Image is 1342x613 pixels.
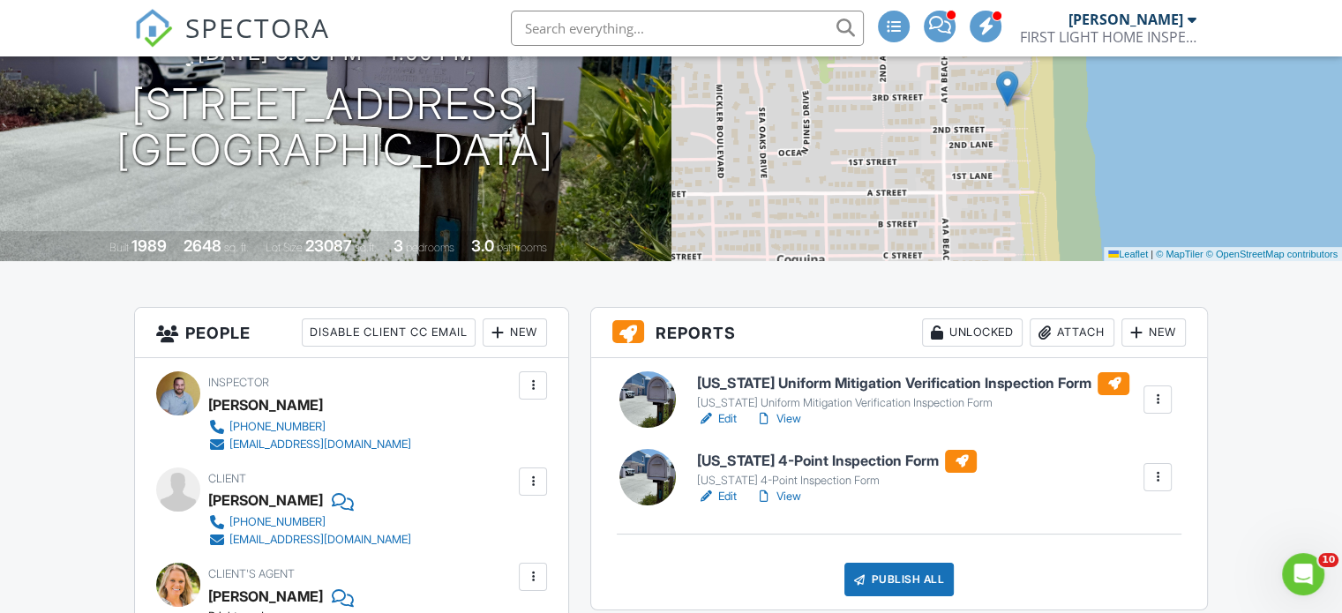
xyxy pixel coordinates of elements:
[754,488,800,505] a: View
[229,420,326,434] div: [PHONE_NUMBER]
[131,236,167,255] div: 1989
[471,236,494,255] div: 3.0
[198,41,473,64] h3: [DATE] 3:00 pm - 4:00 pm
[355,241,377,254] span: sq.ft.
[922,318,1023,347] div: Unlocked
[109,241,129,254] span: Built
[844,563,955,596] div: Publish All
[1282,553,1324,595] iframe: Intercom live chat
[996,71,1018,107] img: Marker
[406,241,454,254] span: bedrooms
[1121,318,1186,347] div: New
[134,24,330,61] a: SPECTORA
[229,515,326,529] div: [PHONE_NUMBER]
[134,9,173,48] img: The Best Home Inspection Software - Spectora
[266,241,303,254] span: Lot Size
[116,81,554,175] h1: [STREET_ADDRESS] [GEOGRAPHIC_DATA]
[208,531,411,549] a: [EMAIL_ADDRESS][DOMAIN_NAME]
[184,236,221,255] div: 2648
[305,236,352,255] div: 23087
[1030,318,1114,347] div: Attach
[697,450,977,489] a: [US_STATE] 4-Point Inspection Form [US_STATE] 4-Point Inspection Form
[697,372,1129,395] h6: [US_STATE] Uniform Mitigation Verification Inspection Form
[591,308,1207,358] h3: Reports
[208,487,323,513] div: [PERSON_NAME]
[697,450,977,473] h6: [US_STATE] 4-Point Inspection Form
[697,372,1129,411] a: [US_STATE] Uniform Mitigation Verification Inspection Form [US_STATE] Uniform Mitigation Verifica...
[697,410,737,428] a: Edit
[208,436,411,453] a: [EMAIL_ADDRESS][DOMAIN_NAME]
[1206,249,1338,259] a: © OpenStreetMap contributors
[697,474,977,488] div: [US_STATE] 4-Point Inspection Form
[697,396,1129,410] div: [US_STATE] Uniform Mitigation Verification Inspection Form
[1156,249,1203,259] a: © MapTiler
[1108,249,1148,259] a: Leaflet
[229,437,411,452] div: [EMAIL_ADDRESS][DOMAIN_NAME]
[224,241,249,254] span: sq. ft.
[1020,28,1196,46] div: FIRST LIGHT HOME INSPECTIONS
[208,418,411,436] a: [PHONE_NUMBER]
[1151,249,1153,259] span: |
[229,533,411,547] div: [EMAIL_ADDRESS][DOMAIN_NAME]
[483,318,547,347] div: New
[1318,553,1338,567] span: 10
[497,241,547,254] span: bathrooms
[511,11,864,46] input: Search everything...
[208,392,323,418] div: [PERSON_NAME]
[185,9,330,46] span: SPECTORA
[208,513,411,531] a: [PHONE_NUMBER]
[208,472,246,485] span: Client
[754,410,800,428] a: View
[302,318,476,347] div: Disable Client CC Email
[135,308,568,358] h3: People
[697,488,737,505] a: Edit
[1068,11,1183,28] div: [PERSON_NAME]
[394,236,403,255] div: 3
[208,567,295,580] span: Client's Agent
[208,583,323,609] a: [PERSON_NAME]
[208,376,269,389] span: Inspector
